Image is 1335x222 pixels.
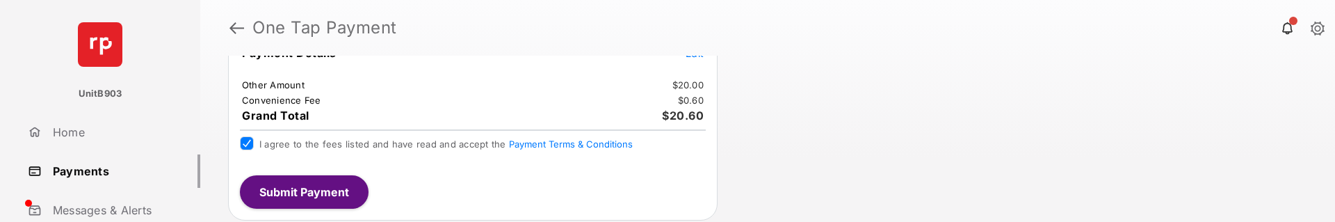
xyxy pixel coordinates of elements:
[242,109,309,122] span: Grand Total
[509,138,633,150] button: I agree to the fees listed and have read and accept the
[662,109,704,122] span: $20.60
[241,94,322,106] td: Convenience Fee
[78,22,122,67] img: svg+xml;base64,PHN2ZyB4bWxucz0iaHR0cDovL3d3dy53My5vcmcvMjAwMC9zdmciIHdpZHRoPSI2NCIgaGVpZ2h0PSI2NC...
[22,116,200,149] a: Home
[79,87,122,101] p: UnitB903
[241,79,305,91] td: Other Amount
[252,19,397,36] strong: One Tap Payment
[240,175,369,209] button: Submit Payment
[677,94,704,106] td: $0.60
[259,138,633,150] span: I agree to the fees listed and have read and accept the
[672,79,705,91] td: $20.00
[22,154,200,188] a: Payments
